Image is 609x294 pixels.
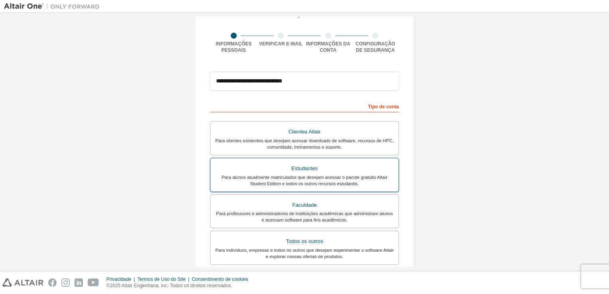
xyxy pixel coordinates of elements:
[75,278,83,287] img: linkedin.svg
[352,41,399,53] div: Configuração de segurança
[215,247,394,260] div: Para indivíduos, empresas e todos os outros que desejam experimentar o software Altair e explorar...
[304,41,352,53] div: Informações da conta
[257,41,305,47] div: Verificar e-mail
[2,278,43,287] img: altair_logo.svg
[48,278,57,287] img: facebook.svg
[215,174,394,187] div: Para alunos atualmente matriculados que desejam acessar o pacote gratuito Altair Student Edition ...
[215,200,394,211] div: Faculdade
[88,278,99,287] img: youtube.svg
[61,278,70,287] img: instagram.svg
[106,282,253,289] p: ©
[110,283,232,288] font: 2025 Altair Engenharia, Inc. Todos os direitos reservados.
[192,276,253,282] div: Consentimento de cookies
[215,236,394,247] div: Todos os outros
[215,163,394,174] div: Estudantes
[215,137,394,150] div: Para clientes existentes que desejam acessar downloads de software, recursos de HPC, comunidade, ...
[210,100,399,112] div: Tipo de conta
[106,276,138,282] div: Privacidade
[215,126,394,137] div: Clientes Altair
[210,41,257,53] div: Informações pessoais
[215,210,394,223] div: Para professores e administradores de instituições acadêmicas que administram alunos e acessam so...
[4,2,104,10] img: Altair Um
[138,276,192,282] div: Termos de Uso do Site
